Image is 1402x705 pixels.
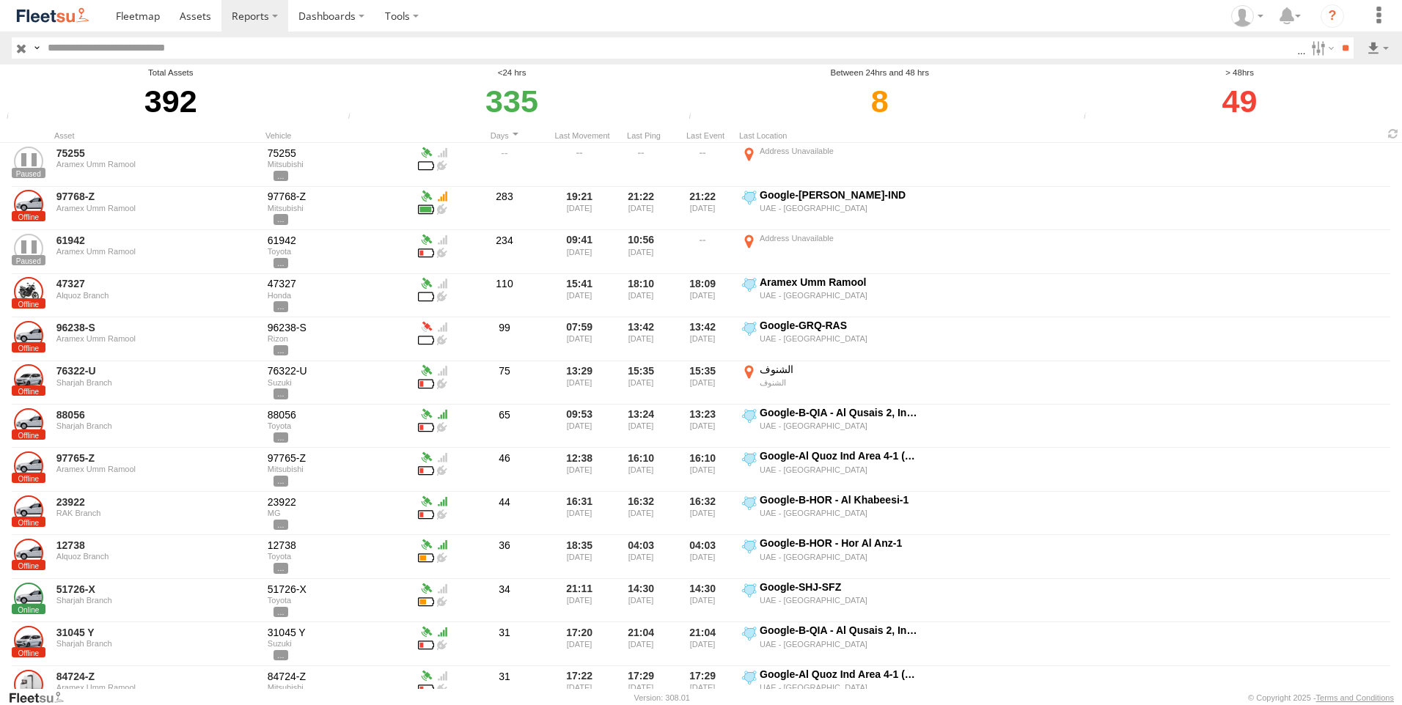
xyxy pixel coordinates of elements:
[434,580,450,594] div: GSM Signal = 4
[268,234,410,247] div: 61942
[274,214,288,224] span: View Vehicle Details to show all tags
[554,232,610,272] div: 09:41 [DATE]
[56,583,257,596] a: 51726-X
[56,509,257,517] div: RAK Branch
[760,536,920,550] div: Google-B-HOR - Hor Al Anz-1
[760,290,920,300] div: UAE - [GEOGRAPHIC_DATA]
[14,583,43,612] a: View Asset Details
[418,506,434,520] div: Battery Remaining: 3.41v
[56,465,257,473] div: Aramex Umm Ramool
[1079,79,1400,123] div: Click to filter last movement > 48hrs
[739,276,922,316] label: Click to View Event Location
[460,130,548,141] div: Click to Sort
[56,378,257,387] div: Sharjah Branch
[268,408,410,421] div: 88056
[274,650,288,660] span: View Vehicle Details to show all tags
[418,550,434,563] div: Battery Remaining: 4.08v
[678,449,733,490] div: 16:10 [DATE]
[760,377,920,388] div: الشنوف
[1248,693,1394,702] div: © Copyright 2025 -
[8,690,76,705] a: Visit our Website
[678,493,733,534] div: 16:32 [DATE]
[268,291,410,300] div: Honda
[268,683,410,692] div: Mitsubishi
[56,204,257,213] div: Aramex Umm Ramool
[678,276,733,316] div: 18:09 [DATE]
[1226,5,1269,27] div: Mohammed Khalid
[678,580,733,621] div: 14:30 [DATE]
[678,188,733,229] div: 21:22 [DATE]
[684,112,706,123] div: Number of devices that their last movement was between last 24 and 48 hours
[56,639,257,648] div: Sharjah Branch
[1079,112,1101,123] div: Number of devices that their last movement was greater than 48hrs
[434,493,450,506] div: GSM Signal = 5
[56,451,257,465] a: 97765-Z
[1384,127,1402,141] span: Refresh
[460,624,548,664] div: 31
[274,258,288,268] span: View Vehicle Details to show all tags
[616,449,672,490] div: 16:10 [DATE]
[56,364,257,377] a: 76322-U
[418,202,434,215] div: Battery Remaining: 4.13v
[268,160,410,169] div: Mitsubishi
[14,626,43,655] a: View Asset Details
[616,232,672,272] div: 10:56 [DATE]
[684,79,1075,123] div: Click to filter last movement between last 24 and 48 hours
[739,232,922,272] label: Click to View Event Location
[344,67,680,79] div: <24 hrs
[268,190,410,203] div: 97768-Z
[616,493,672,534] div: 16:32 [DATE]
[14,321,43,350] a: View Asset Details
[14,364,43,394] a: View Asset Details
[56,334,257,343] div: Aramex Umm Ramool
[678,319,733,359] div: 13:42 [DATE]
[2,112,24,123] div: Total number of Enabled Assets
[56,421,257,430] div: Sharjah Branch
[268,421,410,430] div: Toyota
[274,388,288,399] span: View Vehicle Details to show all tags
[268,334,410,343] div: Rizon
[418,681,434,694] div: Battery Remaining: 3.69v
[760,682,920,693] div: UAE - [GEOGRAPHIC_DATA]
[418,419,434,432] div: Battery Remaining: 3.76v
[56,495,257,509] a: 23922
[56,321,257,334] a: 96238-S
[274,301,288,311] span: View Vehicle Details to show all tags
[268,277,410,290] div: 47327
[434,188,450,202] div: GSM Signal = 2
[56,160,257,169] div: Aramex Umm Ramool
[460,493,548,534] div: 44
[56,539,257,552] a: 12738
[760,639,920,649] div: UAE - [GEOGRAPHIC_DATA]
[460,536,548,577] div: 36
[678,536,733,577] div: 04:03 [DATE]
[460,363,548,403] div: 75
[460,449,548,490] div: 46
[31,37,43,59] label: Search Query
[760,449,920,462] div: Google-Al Quoz Ind Area 4-1 (K-AQZ3)
[268,321,410,334] div: 96238-S
[434,624,450,637] div: GSM Signal = 5
[678,363,733,403] div: 15:35 [DATE]
[434,363,450,376] div: GSM Signal = 4
[56,626,257,639] a: 31045 Y
[760,595,920,605] div: UAE - [GEOGRAPHIC_DATA]
[268,626,410,639] div: 31045 Y
[268,364,410,377] div: 76322-U
[678,406,733,446] div: 13:23 [DATE]
[1305,37,1337,59] label: Search Filter Options
[14,451,43,481] a: View Asset Details
[14,495,43,525] a: View Asset Details
[56,670,257,683] a: 84724-Z
[15,6,91,26] img: fleetsu-logo-horizontal.svg
[554,449,610,490] div: 12:38 [DATE]
[274,171,288,181] span: View Vehicle Details to show all tags
[739,580,922,621] label: Click to View Event Location
[678,130,733,141] div: Last Event
[554,130,610,141] div: Click to Sort
[2,67,340,79] div: Total Assets
[268,147,410,160] div: 75255
[268,247,410,256] div: Toyota
[760,319,920,332] div: Google-GRQ-RAS
[760,333,920,344] div: UAE - [GEOGRAPHIC_DATA]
